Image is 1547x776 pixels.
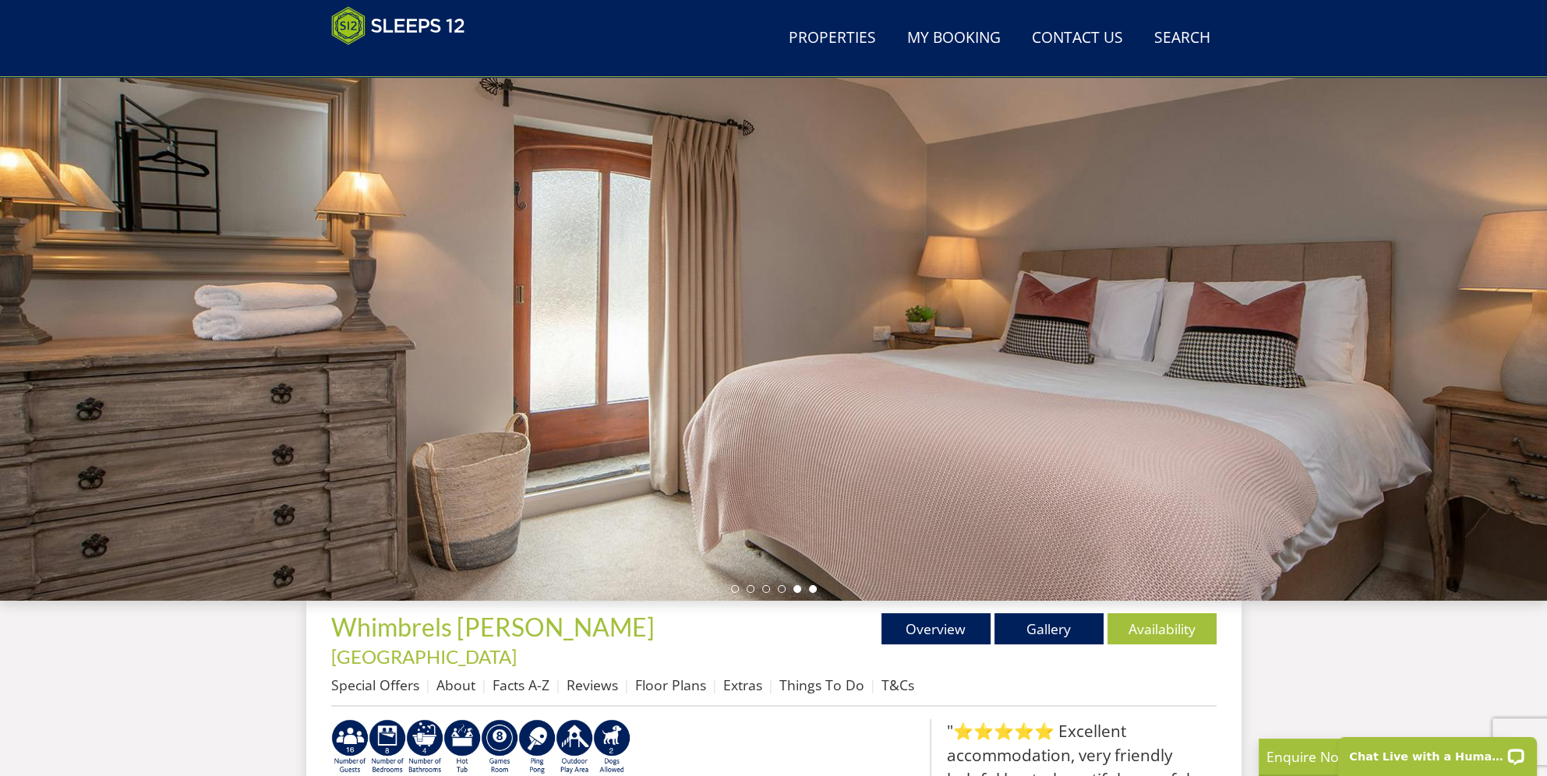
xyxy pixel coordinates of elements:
img: AD_4nXd7Jw9jimJs05Tr1qQ7rTwUvSx-Bfz59LkXg24-sba_DUSXesjeHq8ylsfaXUTs-MPS1YHn6ZRc6sK5A2zfxy6xsGlts... [331,719,369,775]
a: Things To Do [779,675,864,694]
img: AD_4nXe7_8LrJK20fD9VNWAdfykBvHkWcczWBt5QOadXbvIwJqtaRaRf-iI0SeDpMmH1MdC9T1Vy22FMXzzjMAvSuTB5cJ7z5... [593,719,630,775]
img: AD_4nXcy0HGcWq0J58LOYxlnSwjVFwquWFvCZzbxSKcxp4HYiQm3ScM_WSVrrYu9bYRIOW8FKoV29fZURc5epz-Si4X9-ID0x... [406,719,443,775]
a: Contact Us [1026,21,1129,56]
img: AD_4nXcpX5uDwed6-YChlrI2BYOgXwgg3aqYHOhRm0XfZB-YtQW2NrmeCr45vGAfVKUq4uWnc59ZmEsEzoF5o39EWARlT1ewO... [443,719,481,775]
iframe: Customer reviews powered by Trustpilot [323,55,487,68]
a: My Booking [901,21,1007,56]
img: AD_4nXe1XpTIAEHoz5nwg3FCfZpKQDpRv3p1SxNSYWA7LaRp_HGF3Dt8EJSQLVjcZO3YeF2IOuV2C9mjk8Bx5AyTaMC9IedN7... [369,719,406,775]
a: Overview [881,613,991,644]
a: Whimbrels [PERSON_NAME] [331,612,659,642]
a: Floor Plans [635,675,706,694]
img: Sleeps 12 [331,6,465,45]
a: Gallery [994,613,1104,644]
a: Properties [782,21,882,56]
a: Search [1148,21,1217,56]
p: Enquire Now [1266,746,1500,767]
span: Whimbrels [PERSON_NAME] [331,612,655,642]
img: AD_4nXfjdDqPkGBf7Vpi6H87bmAUe5GYCbodrAbU4sf37YN55BCjSXGx5ZgBV7Vb9EJZsXiNVuyAiuJUB3WVt-w9eJ0vaBcHg... [556,719,593,775]
a: Extras [723,675,762,694]
a: Reviews [567,675,618,694]
a: [GEOGRAPHIC_DATA] [331,645,517,668]
iframe: LiveChat chat widget [1328,727,1547,776]
img: AD_4nXdrZMsjcYNLGsKuA84hRzvIbesVCpXJ0qqnwZoX5ch9Zjv73tWe4fnFRs2gJ9dSiUubhZXckSJX_mqrZBmYExREIfryF... [481,719,518,775]
a: Availability [1107,613,1217,644]
a: About [436,675,475,694]
a: Special Offers [331,675,419,694]
img: AD_4nXf2Q94ffpGXNmMHEqFpcKZOxu3NY14_PvGsQpDjL9A9u883-38K6QlcEQx0K0t9mf7AueqVcxRxDCE4LvZ95ovnSx9X0... [518,719,556,775]
a: T&Cs [881,675,914,694]
a: Facts A-Z [493,675,549,694]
